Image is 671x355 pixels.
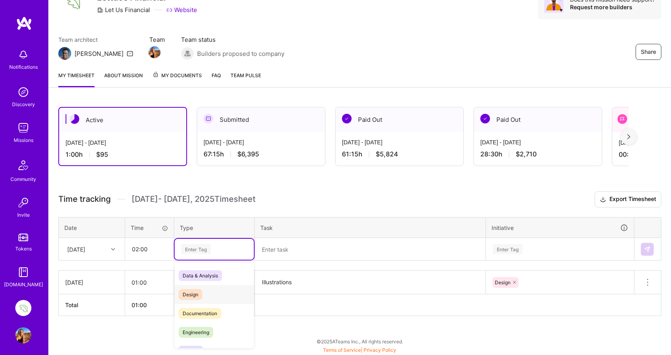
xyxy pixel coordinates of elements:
[197,107,325,132] div: Submitted
[480,114,490,123] img: Paid Out
[231,71,261,87] a: Team Pulse
[516,150,537,158] span: $2,710
[480,138,595,147] div: [DATE] - [DATE]
[179,270,222,281] span: Data & Analysis
[149,35,165,44] span: Team
[111,247,115,251] i: icon Chevron
[204,138,319,147] div: [DATE] - [DATE]
[58,47,71,60] img: Team Architect
[13,300,33,316] a: Lettuce Financial
[364,347,396,353] a: Privacy Policy
[15,300,31,316] img: Lettuce Financial
[59,108,186,132] div: Active
[255,217,486,238] th: Task
[174,217,255,238] th: Type
[255,271,485,293] textarea: Illustrations
[66,150,180,159] div: 1:00 h
[65,278,118,287] div: [DATE]
[14,136,33,144] div: Missions
[237,150,259,158] span: $6,395
[152,71,202,87] a: My Documents
[15,195,31,211] img: Invite
[641,48,656,56] span: Share
[66,139,180,147] div: [DATE] - [DATE]
[179,327,213,338] span: Engineering
[97,7,103,13] i: icon CompanyGray
[96,150,108,159] span: $95
[12,100,35,109] div: Discovery
[212,71,221,87] a: FAQ
[15,84,31,100] img: discovery
[74,49,123,58] div: [PERSON_NAME]
[132,194,255,204] span: [DATE] - [DATE] , 2025 Timesheet
[644,246,650,252] img: Submit
[181,243,211,255] div: Enter Tag
[58,35,133,44] span: Team architect
[19,234,28,241] img: tokens
[58,71,95,87] a: My timesheet
[15,327,31,343] img: User Avatar
[148,46,161,58] img: Team Member Avatar
[125,272,174,293] input: HH:MM
[570,3,655,11] div: Request more builders
[125,294,174,316] th: 01:00
[342,150,457,158] div: 61:15 h
[166,6,197,14] a: Website
[15,120,31,136] img: teamwork
[59,294,125,316] th: Total
[231,72,261,78] span: Team Pulse
[595,191,661,207] button: Export Timesheet
[493,243,523,255] div: Enter Tag
[474,107,602,132] div: Paid Out
[10,175,36,183] div: Community
[104,71,143,87] a: About Mission
[9,63,38,71] div: Notifications
[181,35,284,44] span: Team status
[335,107,463,132] div: Paid Out
[181,47,194,60] img: Builders proposed to company
[126,238,173,260] input: HH:MM
[131,224,168,232] div: Time
[16,16,32,31] img: logo
[59,217,125,238] th: Date
[70,114,79,124] img: Active
[480,150,595,158] div: 28:30 h
[323,347,361,353] a: Terms of Service
[197,49,284,58] span: Builders proposed to company
[15,244,32,253] div: Tokens
[600,195,606,204] i: icon Download
[179,289,202,300] span: Design
[13,327,33,343] a: User Avatar
[67,245,85,253] div: [DATE]
[4,280,43,289] div: [DOMAIN_NAME]
[492,223,628,232] div: Initiative
[204,114,213,123] img: Submitted
[17,211,30,219] div: Invite
[48,331,671,351] div: © 2025 ATeams Inc., All rights reserved.
[376,150,398,158] span: $5,824
[127,50,133,57] i: icon Mail
[15,264,31,280] img: guide book
[636,44,661,60] button: Share
[495,279,510,285] span: Design
[627,134,630,140] img: right
[97,6,150,14] div: Let Us Financial
[323,347,396,353] span: |
[152,71,202,80] span: My Documents
[204,150,319,158] div: 67:15 h
[179,308,221,319] span: Documentation
[15,47,31,63] img: bell
[149,45,160,59] a: Team Member Avatar
[342,114,352,123] img: Paid Out
[58,194,111,204] span: Time tracking
[617,114,627,124] img: To Submit
[342,138,457,147] div: [DATE] - [DATE]
[14,156,33,175] img: Community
